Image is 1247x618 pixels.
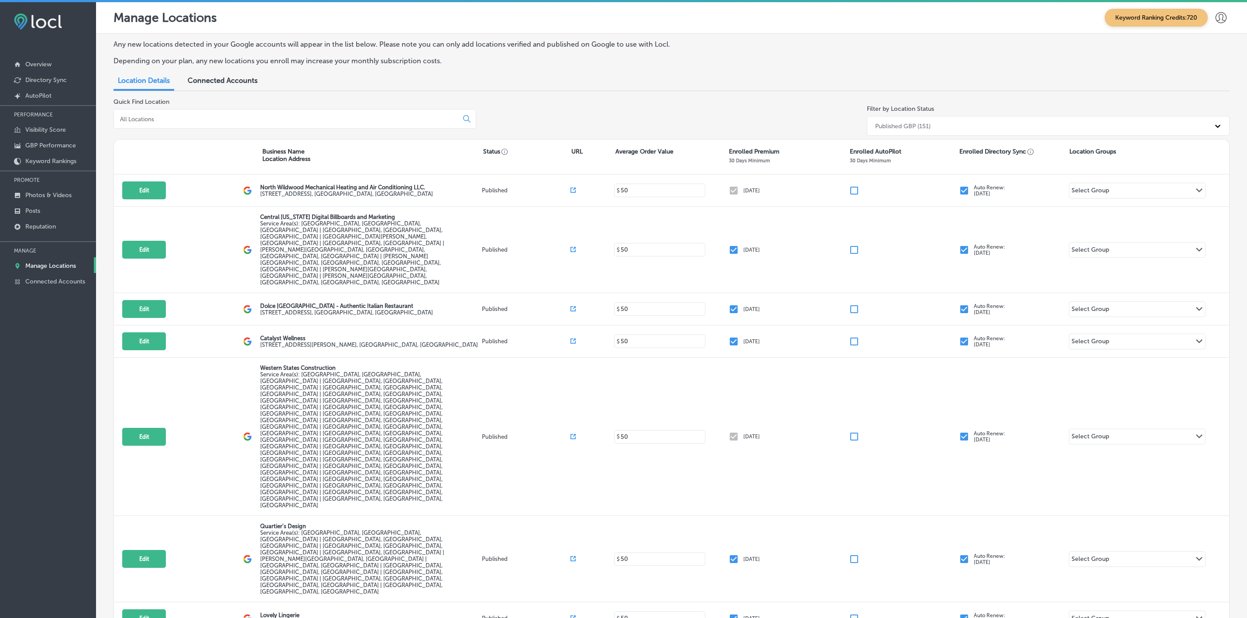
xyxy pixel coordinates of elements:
[729,148,780,155] p: Enrolled Premium
[617,338,620,345] p: $
[850,148,901,155] p: Enrolled AutoPilot
[113,98,169,106] label: Quick Find Location
[243,305,252,314] img: logo
[743,338,760,345] p: [DATE]
[122,550,166,568] button: Edit
[243,337,252,346] img: logo
[243,555,252,563] img: logo
[122,332,166,350] button: Edit
[25,207,40,215] p: Posts
[743,188,760,194] p: [DATE]
[743,434,760,440] p: [DATE]
[483,148,571,155] p: Status
[260,191,433,197] label: [STREET_ADDRESS] , [GEOGRAPHIC_DATA], [GEOGRAPHIC_DATA]
[482,246,570,253] p: Published
[260,523,480,529] p: Quartier's Design
[25,223,56,230] p: Reputation
[482,306,570,312] p: Published
[615,148,673,155] p: Average Order Value
[25,191,72,199] p: Photos & Videos
[25,278,85,285] p: Connected Accounts
[260,529,444,595] span: Parker, CO, USA | Littleton, CO, USA | Castle Rock, CO, USA | Salida, CO 81201, USA | Elizabeth, ...
[25,142,76,149] p: GBP Performance
[113,40,839,48] p: Any new locations detected in your Google accounts will appear in the list below. Please note you...
[1072,338,1109,348] div: Select Group
[743,556,760,562] p: [DATE]
[243,432,252,441] img: logo
[113,10,217,25] p: Manage Locations
[243,186,252,195] img: logo
[188,76,258,85] span: Connected Accounts
[243,246,252,254] img: logo
[1105,9,1208,27] span: Keyword Ranking Credits: 720
[974,244,1005,256] p: Auto Renew: [DATE]
[743,306,760,312] p: [DATE]
[482,556,570,562] p: Published
[974,335,1005,348] p: Auto Renew: [DATE]
[1072,305,1109,315] div: Select Group
[122,428,166,446] button: Edit
[482,187,570,194] p: Published
[260,303,433,309] p: Dolce [GEOGRAPHIC_DATA] - Authentic Italian Restaurant
[1072,246,1109,256] div: Select Group
[260,309,433,316] label: [STREET_ADDRESS] , [GEOGRAPHIC_DATA], [GEOGRAPHIC_DATA]
[1072,187,1109,197] div: Select Group
[260,341,478,348] label: [STREET_ADDRESS][PERSON_NAME] , [GEOGRAPHIC_DATA], [GEOGRAPHIC_DATA]
[122,181,166,199] button: Edit
[974,303,1005,315] p: Auto Renew: [DATE]
[260,214,480,220] p: Central [US_STATE] Digital Billboards and Marketing
[617,306,620,312] p: $
[974,184,1005,197] p: Auto Renew: [DATE]
[482,434,570,440] p: Published
[119,115,456,123] input: All Locations
[959,148,1034,155] p: Enrolled Directory Sync
[25,157,76,165] p: Keyword Rankings
[25,76,67,84] p: Directory Sync
[260,365,480,371] p: Western States Construction
[14,14,62,30] img: fda3e92497d09a02dc62c9cd864e3231.png
[260,184,433,191] p: North Wildwood Mechanical Heating and Air Conditioning LLC.
[974,553,1005,565] p: Auto Renew: [DATE]
[1072,433,1109,443] div: Select Group
[617,188,620,194] p: $
[482,338,570,345] p: Published
[122,300,166,318] button: Edit
[260,371,443,509] span: Aurora, IL, USA | Joliet, IL, USA | Mokena, IL, USA | Lockport, IL, USA | Matteson, IL, USA | Fra...
[1072,555,1109,565] div: Select Group
[850,157,891,164] p: 30 Days Minimum
[260,335,478,341] p: Catalyst Wellness
[122,241,166,259] button: Edit
[1069,148,1116,155] p: Location Groups
[974,430,1005,443] p: Auto Renew: [DATE]
[113,57,839,65] p: Depending on your plan, any new locations you enroll may increase your monthly subscription costs.
[25,92,52,99] p: AutoPilot
[25,126,66,133] p: Visibility Score
[25,61,52,68] p: Overview
[729,157,770,164] p: 30 Days Minimum
[262,148,310,163] p: Business Name Location Address
[617,434,620,440] p: $
[743,247,760,253] p: [DATE]
[118,76,170,85] span: Location Details
[571,148,583,155] p: URL
[867,105,934,113] label: Filter by Location Status
[260,220,444,286] span: Orlando, FL, USA | Kissimmee, FL, USA | Meadow Woods, FL 32824, USA | Hunters Creek, FL 32837, US...
[617,247,620,253] p: $
[617,556,620,562] p: $
[25,262,76,270] p: Manage Locations
[875,122,931,130] div: Published GBP (151)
